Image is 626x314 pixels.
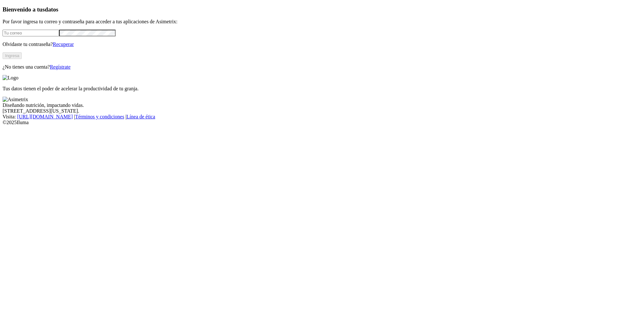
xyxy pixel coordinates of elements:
div: © 2025 Iluma [3,120,623,125]
img: Asimetrix [3,97,28,102]
h3: Bienvenido a tus [3,6,623,13]
a: Regístrate [50,64,71,70]
p: Olvidaste tu contraseña? [3,41,623,47]
img: Logo [3,75,19,81]
a: Recuperar [53,41,74,47]
a: Línea de ética [126,114,155,119]
button: Ingresa [3,52,22,59]
p: Por favor ingresa tu correo y contraseña para acceder a tus aplicaciones de Asimetrix: [3,19,623,25]
p: Tus datos tienen el poder de acelerar la productividad de tu granja. [3,86,623,92]
span: datos [45,6,58,13]
div: Diseñando nutrición, impactando vidas. [3,102,623,108]
a: Términos y condiciones [75,114,124,119]
p: ¿No tienes una cuenta? [3,64,623,70]
input: Tu correo [3,30,59,36]
div: Visita : | | [3,114,623,120]
div: [STREET_ADDRESS][US_STATE]. [3,108,623,114]
a: [URL][DOMAIN_NAME] [17,114,73,119]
